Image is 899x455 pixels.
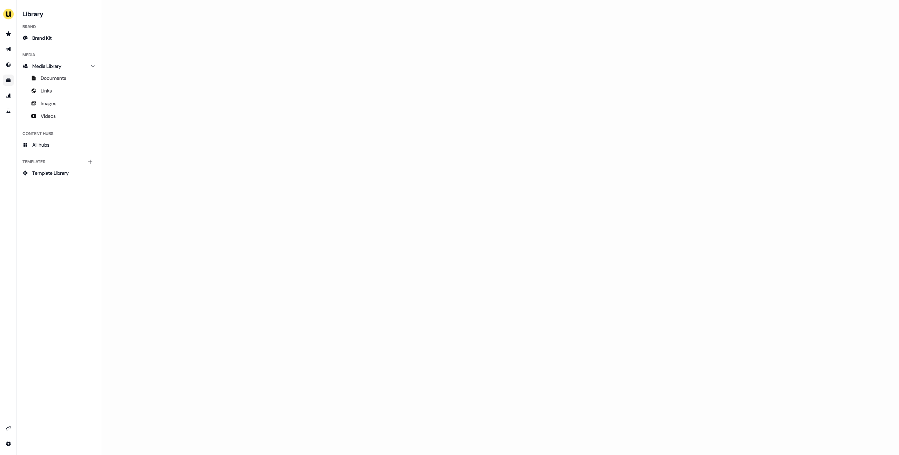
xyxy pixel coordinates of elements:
span: Media Library [32,63,61,70]
span: Template Library [32,169,69,177]
a: Go to Inbound [3,59,14,70]
span: Documents [41,75,66,82]
div: Content Hubs [20,128,98,139]
div: Templates [20,156,98,167]
a: Go to attribution [3,90,14,101]
a: Images [20,98,98,109]
span: Images [41,100,57,107]
a: Template Library [20,167,98,179]
a: Videos [20,110,98,122]
h3: Library [20,8,98,18]
a: Documents [20,72,98,84]
div: Media [20,49,98,60]
span: Links [41,87,52,94]
a: Links [20,85,98,96]
a: Go to outbound experience [3,44,14,55]
a: Go to templates [3,75,14,86]
a: Go to prospects [3,28,14,39]
span: Brand Kit [32,34,52,41]
a: Brand Kit [20,32,98,44]
a: All hubs [20,139,98,150]
div: Brand [20,21,98,32]
a: Go to experiments [3,105,14,117]
a: Go to integrations [3,438,14,449]
span: Videos [41,113,56,120]
a: Media Library [20,60,98,72]
a: Go to integrations [3,423,14,434]
span: All hubs [32,141,50,148]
